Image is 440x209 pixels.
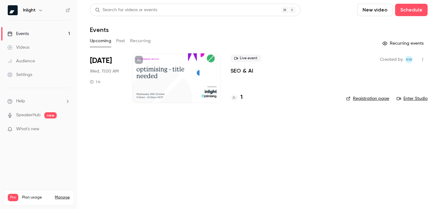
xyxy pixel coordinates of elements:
a: Registration page [346,96,389,102]
div: 1 h [90,79,100,84]
button: New video [357,4,393,16]
span: Pro [8,194,18,201]
button: Upcoming [90,36,111,46]
span: [DATE] [90,56,112,66]
span: Kat Walker [405,56,413,63]
span: Wed, 11:00 AM [90,68,119,74]
span: new [44,112,57,118]
div: Search for videos or events [95,7,157,13]
h6: Inlight [23,7,36,13]
img: Inlight [8,5,18,15]
a: Manage [55,195,70,200]
a: SpeakerHub [16,112,41,118]
span: Help [16,98,25,104]
h4: 1 [240,93,243,102]
div: Events [7,31,29,37]
span: Created by [380,56,403,63]
div: Audience [7,58,35,64]
span: Live event [231,55,261,62]
button: Past [116,36,125,46]
button: Recurring events [380,38,428,48]
div: Settings [7,72,32,78]
a: SEO & AI [231,67,253,74]
span: Plan usage [22,195,51,200]
h1: Events [90,26,109,33]
span: KW [406,56,412,63]
a: 1 [231,93,243,102]
button: Schedule [395,4,428,16]
div: Videos [7,44,29,51]
a: Enter Studio [397,96,428,102]
li: help-dropdown-opener [7,98,70,104]
span: What's new [16,126,39,132]
div: Oct 29 Wed, 11:00 AM (Australia/Melbourne) [90,53,122,103]
button: Recurring [130,36,151,46]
